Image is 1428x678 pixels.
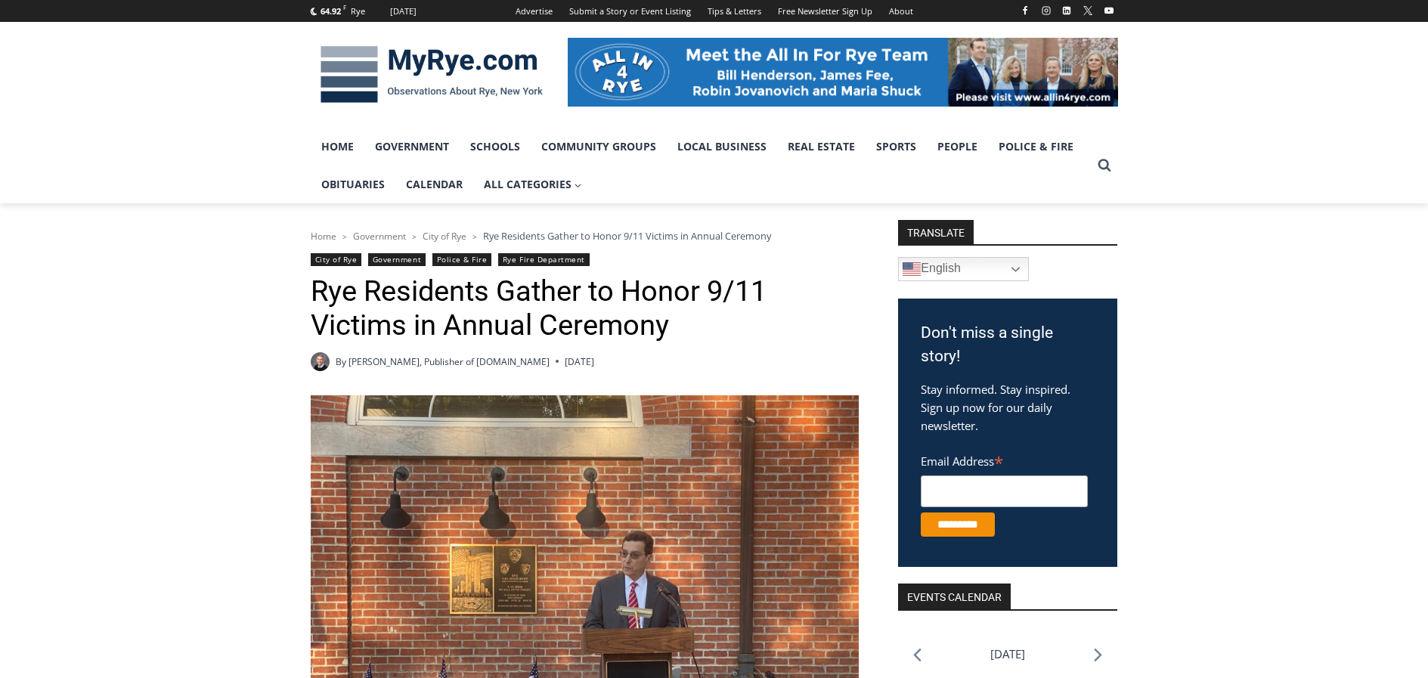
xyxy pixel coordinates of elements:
[531,128,667,166] a: Community Groups
[395,166,473,203] a: Calendar
[472,231,477,242] span: >
[1091,152,1118,179] button: View Search Form
[903,260,921,278] img: en
[423,230,466,243] a: City of Rye
[921,321,1095,369] h3: Don't miss a single story!
[473,166,593,203] a: All Categories
[311,166,395,203] a: Obituaries
[866,128,927,166] a: Sports
[460,128,531,166] a: Schools
[1079,2,1097,20] a: X
[1016,2,1034,20] a: Facebook
[321,5,341,17] span: 64.92
[777,128,866,166] a: Real Estate
[311,274,859,343] h1: Rye Residents Gather to Honor 9/11 Victims in Annual Ceremony
[342,231,347,242] span: >
[353,230,406,243] a: Government
[1094,648,1102,662] a: Next month
[921,380,1095,435] p: Stay informed. Stay inspired. Sign up now for our daily newsletter.
[311,128,364,166] a: Home
[483,229,771,243] span: Rye Residents Gather to Honor 9/11 Victims in Annual Ceremony
[898,257,1029,281] a: English
[311,352,330,371] a: Author image
[988,128,1084,166] a: Police & Fire
[351,5,365,18] div: Rye
[484,176,582,193] span: All Categories
[927,128,988,166] a: People
[311,228,859,243] nav: Breadcrumbs
[913,648,922,662] a: Previous month
[1058,2,1076,20] a: Linkedin
[368,253,426,266] a: Government
[311,253,362,266] a: City of Rye
[498,253,590,266] a: Rye Fire Department
[1100,2,1118,20] a: YouTube
[343,3,346,11] span: F
[1037,2,1055,20] a: Instagram
[898,584,1011,609] h2: Events Calendar
[348,355,550,368] a: [PERSON_NAME], Publisher of [DOMAIN_NAME]
[412,231,417,242] span: >
[311,230,336,243] a: Home
[568,38,1118,106] img: All in for Rye
[921,446,1088,473] label: Email Address
[311,128,1091,204] nav: Primary Navigation
[311,36,553,114] img: MyRye.com
[990,644,1025,664] li: [DATE]
[336,354,346,369] span: By
[898,220,974,244] strong: TRANSLATE
[390,5,417,18] div: [DATE]
[364,128,460,166] a: Government
[565,354,594,369] time: [DATE]
[432,253,492,266] a: Police & Fire
[667,128,777,166] a: Local Business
